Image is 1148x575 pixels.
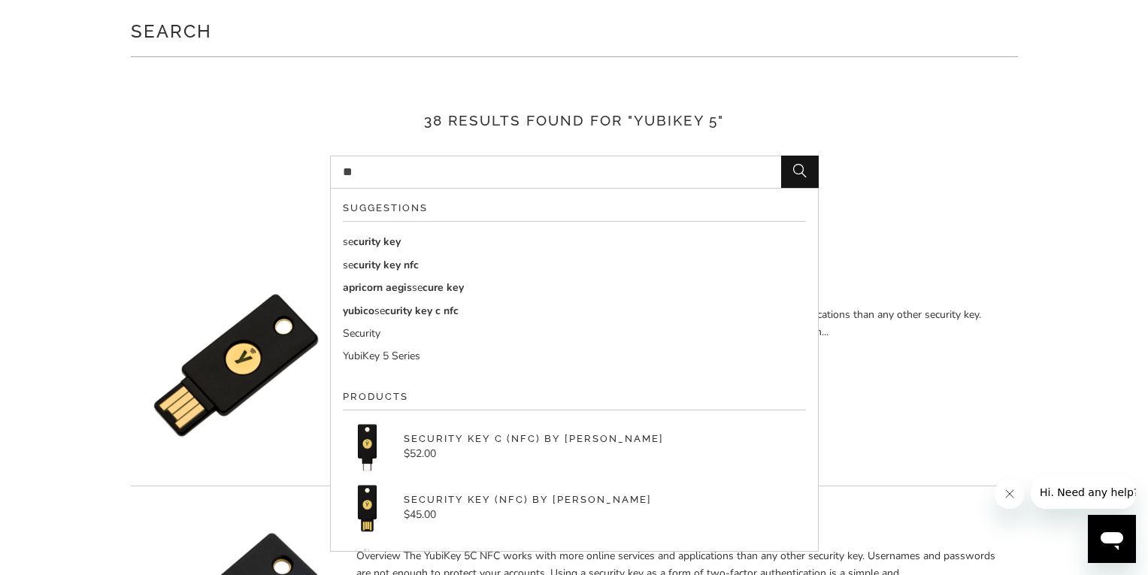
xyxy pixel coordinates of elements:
mark: se [374,304,385,318]
a: security key nfc [343,257,806,274]
mark: se [343,258,353,272]
span: curity key [353,235,401,249]
a: apricorn aegissecure key [343,280,806,296]
h2: Suggestions [343,201,806,222]
h3: 38 results found for "yubikey 5" [131,110,1018,132]
iframe: Button to launch messaging window [1088,515,1136,563]
button: Search [781,156,819,189]
span: cure key [423,280,464,295]
span: curity key nfc [353,258,419,272]
span: apricorn aegis [343,280,412,295]
iframe: Message from company [1031,476,1136,509]
a: Security Key (NFC) by Yubico - Trust Panda Security Key (NFC) by [PERSON_NAME] $45.00 [343,483,806,532]
span: Hi. Need any help? [9,11,108,23]
img: YubiKey 5 (NFC) [131,260,341,471]
span: curity key c nfc [385,304,459,318]
iframe: Close message [995,479,1025,509]
p: Security Key (NFC) by [PERSON_NAME] [404,492,652,507]
mark: se [343,235,353,249]
a: Security Key C (NFC) by Yubico - Trust Panda Security Key C (NFC) by [PERSON_NAME] $52.00 [343,422,806,471]
a: yubicosecurity key c nfc [343,303,806,319]
img: Security Key C (NFC) by Yubico - Trust Panda [343,422,392,471]
img: Security Key (NFC) by Yubico - Trust Panda [343,483,392,532]
span: $45.00 [404,507,436,522]
a: Security [343,325,806,342]
p: Security Key C (NFC) by [PERSON_NAME] [404,431,664,446]
input: Search... [330,156,819,189]
h2: Products [343,389,806,411]
a: security key [343,234,806,250]
span: yubico [343,304,374,318]
h1: Search [131,15,1018,45]
mark: se [412,280,423,295]
span: $52.00 [404,446,436,461]
a: YubiKey 5 Series [343,348,806,365]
